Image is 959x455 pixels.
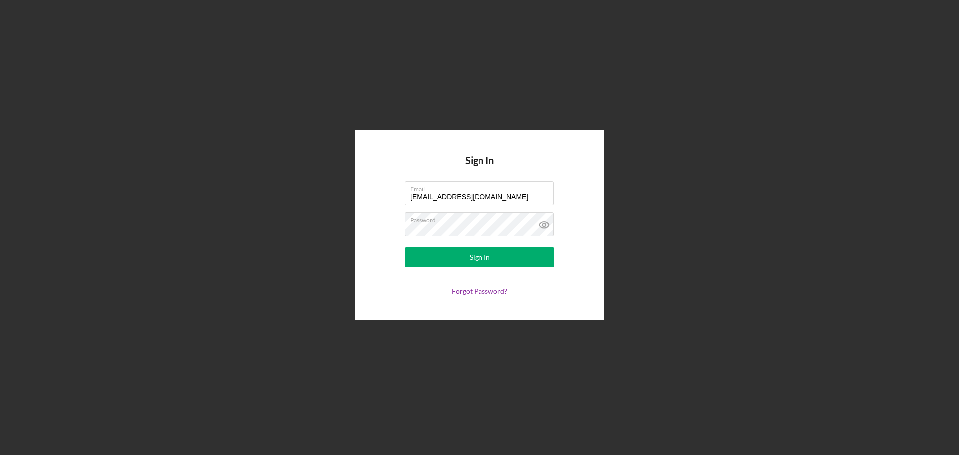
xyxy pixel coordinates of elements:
[470,247,490,267] div: Sign In
[465,155,494,181] h4: Sign In
[410,213,554,224] label: Password
[410,182,554,193] label: Email
[452,287,507,295] a: Forgot Password?
[405,247,554,267] button: Sign In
